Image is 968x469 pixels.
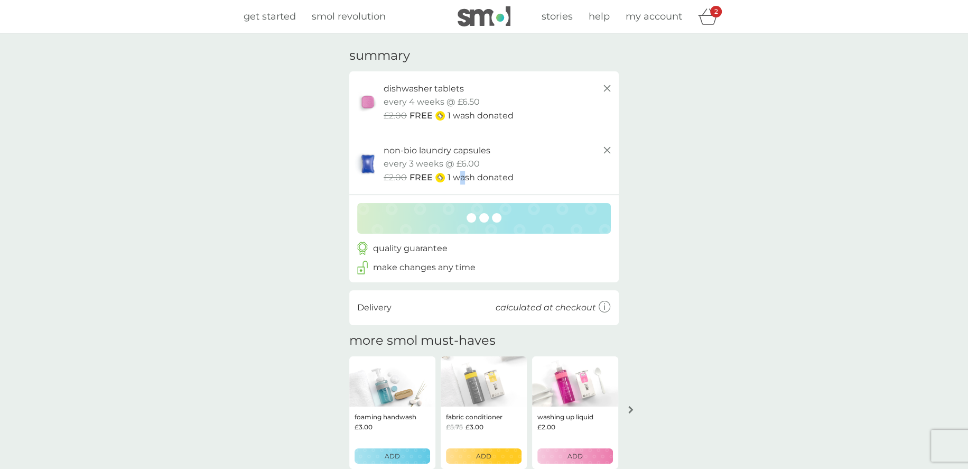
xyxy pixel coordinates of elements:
[384,95,480,109] p: every 4 weeks @ £6.50
[537,448,613,464] button: ADD
[698,6,724,27] div: basket
[384,82,464,96] p: dishwasher tablets
[446,448,522,464] button: ADD
[373,242,448,255] p: quality guarantee
[496,301,596,315] p: calculated at checkout
[355,422,373,432] span: £3.00
[448,171,514,185] p: 1 wash donated
[312,11,386,22] span: smol revolution
[542,11,573,22] span: stories
[385,451,400,461] p: ADD
[355,412,416,422] p: foaming handwash
[409,171,433,185] span: FREE
[244,11,296,22] span: get started
[589,11,610,22] span: help
[537,422,555,432] span: £2.00
[409,109,433,123] span: FREE
[384,144,490,158] p: non-bio laundry capsules
[446,422,463,432] span: £5.75
[349,333,496,348] h2: more smol must-haves
[466,422,483,432] span: £3.00
[542,9,573,24] a: stories
[384,171,407,185] span: £2.00
[384,157,480,171] p: every 3 weeks @ £6.00
[355,448,430,464] button: ADD
[244,9,296,24] a: get started
[458,6,510,26] img: smol
[384,109,407,123] span: £2.00
[448,109,514,123] p: 1 wash donated
[357,301,392,315] p: Delivery
[476,451,491,461] p: ADD
[349,48,410,63] h3: summary
[567,451,583,461] p: ADD
[589,9,610,24] a: help
[626,11,682,22] span: my account
[373,261,476,274] p: make changes any time
[537,412,593,422] p: washing up liquid
[446,412,502,422] p: fabric conditioner
[626,9,682,24] a: my account
[312,9,386,24] a: smol revolution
